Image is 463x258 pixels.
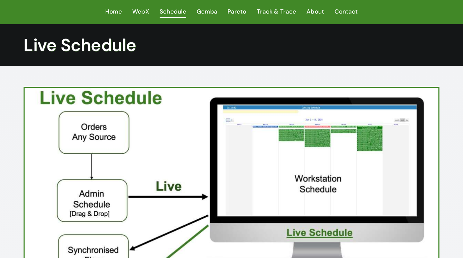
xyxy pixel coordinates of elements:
a: Pareto [228,7,247,17]
a: About [306,7,324,17]
h1: Live Schedule [24,35,439,56]
a: Home [105,7,122,17]
a: Track & Trace [257,7,296,17]
a: Contact [335,7,358,17]
a: WebX [132,7,149,17]
a: Gemba [197,7,217,17]
a: Schedule [160,7,186,17]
